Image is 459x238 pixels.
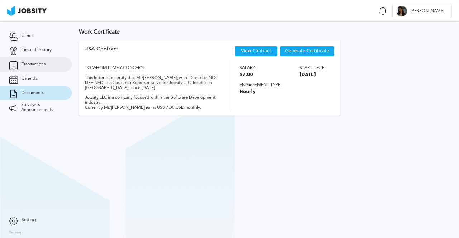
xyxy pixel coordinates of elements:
[396,6,407,16] div: B
[22,62,46,67] span: Transactions
[299,72,326,77] span: [DATE]
[285,49,329,54] span: Generate Certificate
[79,29,452,35] h3: Work Certificate
[240,89,326,94] span: Hourly
[22,33,33,38] span: Client
[22,76,39,81] span: Calendar
[7,6,47,16] img: ab4bad089aa723f57921c736e9817d99.png
[392,4,452,18] button: B[PERSON_NAME]
[84,60,219,110] div: TO WHOM IT MAY CONCERN: This letter is to certify that Mr/[PERSON_NAME], with ID number NOT DEFIN...
[22,218,37,223] span: Settings
[84,46,118,60] div: USA Contract
[21,102,63,112] span: Surveys & Announcements
[241,48,271,53] a: View Contract
[22,91,44,96] span: Documents
[9,230,22,235] label: Version:
[240,65,256,71] span: Salary:
[407,9,448,14] span: [PERSON_NAME]
[240,83,326,88] span: Engagement type:
[299,65,326,71] span: Start date:
[240,72,256,77] span: $7.00
[22,48,52,53] span: Time off history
